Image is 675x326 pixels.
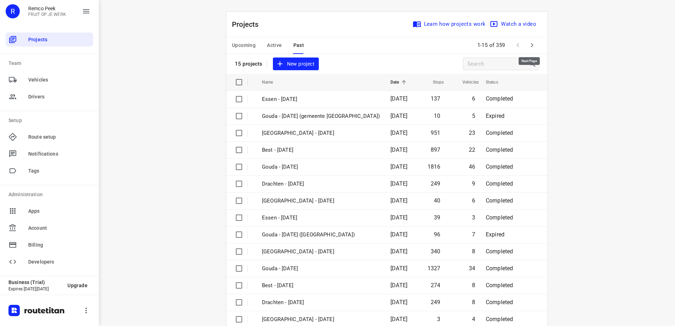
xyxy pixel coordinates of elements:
div: Notifications [6,147,93,161]
span: Name [262,78,282,86]
span: 10 [434,113,440,119]
p: Essen - Wednesday [262,95,380,103]
span: Tags [28,167,90,175]
div: Developers [6,255,93,269]
p: Essen - Tuesday [262,214,380,222]
div: Vehicles [6,73,93,87]
span: 22 [469,146,475,153]
span: 6 [472,95,475,102]
span: 6 [472,197,475,204]
span: Completed [486,95,513,102]
span: [DATE] [390,197,407,204]
span: 39 [434,214,440,221]
p: Antwerpen - Tuesday [262,315,380,324]
p: Remco Peek [28,6,66,11]
span: [DATE] [390,180,407,187]
span: Active [267,41,282,50]
span: 340 [431,248,441,255]
span: Account [28,224,90,232]
p: Drachten - Wednesday [262,180,380,188]
span: Completed [486,282,513,289]
span: 23 [469,129,475,136]
span: Completed [486,248,513,255]
span: [DATE] [390,214,407,221]
span: 40 [434,197,440,204]
span: 951 [431,129,441,136]
div: R [6,4,20,18]
span: Vehicles [28,76,90,84]
span: 96 [434,231,440,238]
span: 7 [472,231,475,238]
span: 1-15 of 359 [474,38,508,53]
span: Date [390,78,408,86]
span: [DATE] [390,282,407,289]
p: Gouda - Wednesday (gemeente Rotterdam) [262,112,380,120]
span: [DATE] [390,113,407,119]
span: Drivers [28,93,90,101]
span: Projects [28,36,90,43]
div: Account [6,221,93,235]
div: Projects [6,32,93,47]
p: Business (Trial) [8,279,62,285]
span: [DATE] [390,299,407,306]
p: Gouda - Tuesday (Gemeente Rotterdam) [262,231,380,239]
p: Gouda - Tuesday [262,265,380,273]
span: [DATE] [390,146,407,153]
p: Zwolle - Wednesday [262,129,380,137]
p: Best - Wednesday [262,146,380,154]
span: 1816 [428,163,441,170]
span: Developers [28,258,90,266]
span: Notifications [28,150,90,158]
span: New project [277,60,315,68]
span: Stops [424,78,444,86]
p: Expires [DATE][DATE] [8,286,62,291]
p: Projects [232,19,264,30]
span: 897 [431,146,441,153]
span: Vehicles [453,78,479,86]
span: Upgrade [67,283,88,288]
span: Completed [486,146,513,153]
span: 137 [431,95,441,102]
button: New project [273,58,319,71]
div: Billing [6,238,93,252]
span: Completed [486,265,513,272]
div: Tags [6,164,93,178]
span: Completed [486,299,513,306]
p: FRUIT OP JE WERK [28,12,66,17]
span: 3 [437,316,440,322]
span: Upcoming [232,41,256,50]
span: Expired [486,231,504,238]
span: [DATE] [390,129,407,136]
p: Setup [8,117,93,124]
span: [DATE] [390,231,407,238]
p: Gouda - Wednesday [262,163,380,171]
span: 34 [469,265,475,272]
span: Billing [28,241,90,249]
p: Antwerpen - Wednesday [262,197,380,205]
span: 8 [472,248,475,255]
span: Apps [28,207,90,215]
span: [DATE] [390,163,407,170]
p: Team [8,60,93,67]
span: Past [293,41,304,50]
span: 4 [472,316,475,322]
div: Apps [6,204,93,218]
span: Completed [486,197,513,204]
span: Completed [486,316,513,322]
div: Drivers [6,90,93,104]
span: Route setup [28,133,90,141]
p: Zwolle - Tuesday [262,248,380,256]
span: Expired [486,113,504,119]
span: 249 [431,180,441,187]
span: Status [486,78,507,86]
span: 9 [472,180,475,187]
button: Upgrade [62,279,93,292]
span: Completed [486,163,513,170]
div: Route setup [6,130,93,144]
span: 274 [431,282,441,289]
span: 5 [472,113,475,119]
span: 249 [431,299,441,306]
span: 8 [472,282,475,289]
span: [DATE] [390,95,407,102]
span: [DATE] [390,248,407,255]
